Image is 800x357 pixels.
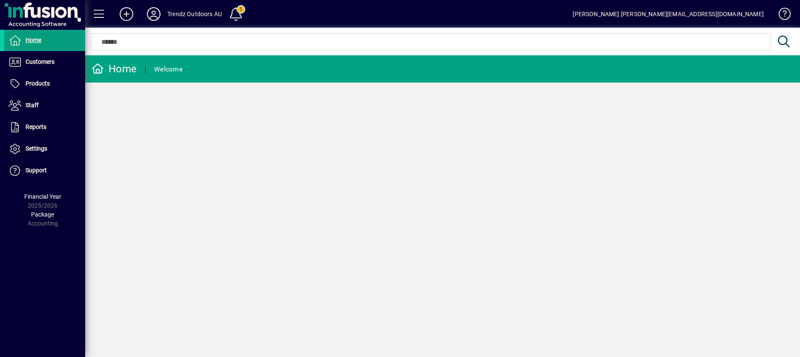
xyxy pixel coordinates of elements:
span: Financial Year [24,193,61,200]
a: Staff [4,95,85,116]
span: Products [26,80,50,87]
a: Support [4,160,85,181]
span: Customers [26,58,54,65]
a: Reports [4,117,85,138]
a: Products [4,73,85,94]
div: Welcome [154,63,183,76]
span: Home [26,37,41,43]
div: Trendz Outdoors AU [167,7,222,21]
span: Support [26,167,47,174]
a: Settings [4,138,85,160]
div: Home [92,62,137,76]
span: Reports [26,123,46,130]
span: Staff [26,102,39,109]
button: Add [113,6,140,22]
a: Knowledge Base [772,2,789,29]
div: [PERSON_NAME] [PERSON_NAME][EMAIL_ADDRESS][DOMAIN_NAME] [573,7,764,21]
span: Settings [26,145,47,152]
button: Profile [140,6,167,22]
a: Customers [4,51,85,73]
span: Package [31,211,54,218]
